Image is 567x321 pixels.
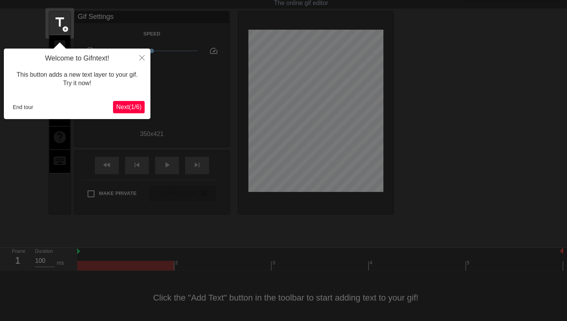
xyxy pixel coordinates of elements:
h4: Welcome to Gifntext! [10,54,145,63]
span: Next ( 1 / 6 ) [116,104,142,110]
button: Next [113,101,145,113]
button: End tour [10,101,36,113]
button: Close [133,49,150,66]
div: This button adds a new text layer to your gif. Try it now! [10,63,145,96]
